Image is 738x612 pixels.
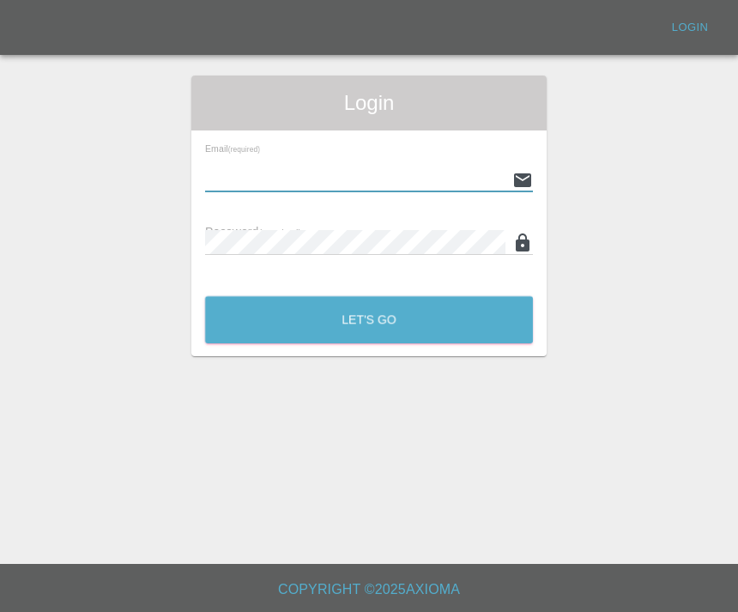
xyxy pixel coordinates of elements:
span: Email [205,143,260,154]
a: Login [662,15,717,41]
small: (required) [259,227,302,238]
h6: Copyright © 2025 Axioma [14,578,724,602]
span: Login [205,89,533,117]
button: Let's Go [205,296,533,343]
small: (required) [228,146,260,154]
span: Password [205,225,301,239]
